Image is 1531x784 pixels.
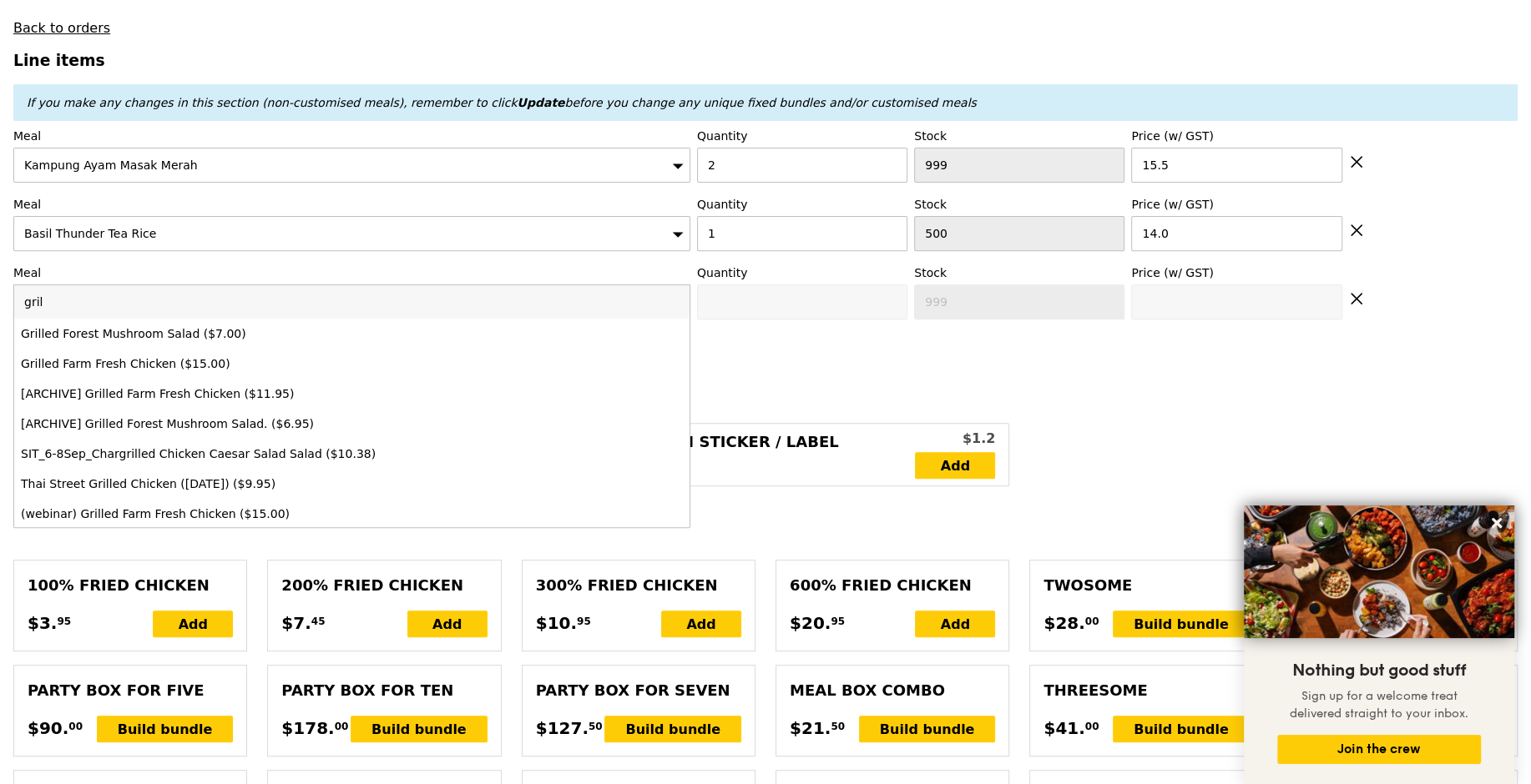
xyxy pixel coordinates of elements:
[536,611,577,636] span: $10.
[57,615,71,628] span: 95
[13,52,1518,69] h3: Line items
[859,716,996,742] div: Build bundle
[517,96,564,109] b: Update
[24,158,198,172] span: Kampung Ayam Masak Merah
[97,716,234,742] div: Build bundle
[697,264,907,281] label: Quantity
[790,574,995,597] div: 600% Fried Chicken
[536,430,916,479] div: [Add on] Custom Sticker / Label
[1277,735,1481,764] button: Join the crew
[407,611,488,637] div: Add
[281,574,487,597] div: 200% Fried Chicken
[21,505,518,522] div: (webinar) Grilled Farm Fresh Chicken ($15.00)
[153,611,233,637] div: Add
[1131,196,1342,213] label: Price (w/ GST)
[1043,611,1084,636] span: $28.
[13,196,690,213] label: Meal
[697,128,907,144] label: Quantity
[831,615,845,628] span: 95
[1131,264,1342,281] label: Price (w/ GST)
[21,445,518,462] div: SIT_6-8Sep_Chargrilled Chicken Caesar Salad Salad ($10.38)
[28,679,233,702] div: Party Box for Five
[351,716,488,742] div: Build bundle
[915,429,995,449] div: $1.2
[589,720,603,733] span: 50
[281,611,311,636] span: $7.
[13,128,690,144] label: Meal
[1290,689,1468,721] span: Sign up for a welcome treat delivered straight to your inbox.
[68,720,83,733] span: 00
[1244,505,1514,638] img: DSC07876-Edit02-Large.jpeg
[13,504,1518,520] h4: Customised Meals
[28,716,68,741] span: $90.
[1043,574,1249,597] div: Twosome
[1113,716,1250,742] div: Build bundle
[915,611,995,637] div: Add
[536,679,741,702] div: Party Box for Seven
[24,227,156,240] span: Basil Thunder Tea Rice
[1483,510,1510,536] button: Close
[281,716,334,741] span: $178.
[790,679,995,702] div: Meal Box Combo
[577,615,591,628] span: 95
[335,720,349,733] span: 00
[536,574,741,597] div: 300% Fried Chicken
[536,716,589,741] span: $127.
[21,355,518,372] div: Grilled Farm Fresh Chicken ($15.00)
[311,615,326,628] span: 45
[661,611,741,637] div: Add
[21,415,518,432] div: [ARCHIVE] Grilled Forest Mushroom Salad. ($6.95)
[13,367,1518,383] h4: Unique Fixed Bundles
[28,574,233,597] div: 100% Fried Chicken
[831,720,845,733] span: 50
[790,611,831,636] span: $20.
[790,716,831,741] span: $21.
[1085,615,1099,628] span: 00
[914,264,1124,281] label: Stock
[1085,720,1099,733] span: 00
[1113,611,1250,637] div: Build bundle
[21,475,518,492] div: Thai Street Grilled Chicken ([DATE]) ($9.95)
[915,452,995,479] a: Add
[21,385,518,402] div: [ARCHIVE] Grilled Farm Fresh Chicken ($11.95)
[13,264,690,281] label: Meal
[27,96,977,109] em: If you make any changes in this section (non-customised meals), remember to click before you chan...
[21,325,518,342] div: Grilled Forest Mushroom Salad ($7.00)
[1043,679,1249,702] div: Threesome
[1131,128,1342,144] label: Price (w/ GST)
[281,679,487,702] div: Party Box for Ten
[697,196,907,213] label: Quantity
[1043,716,1084,741] span: $41.
[604,716,741,742] div: Build bundle
[28,611,57,636] span: $3.
[914,128,1124,144] label: Stock
[914,196,1124,213] label: Stock
[1292,661,1466,681] span: Nothing but good stuff
[13,20,110,36] a: Back to orders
